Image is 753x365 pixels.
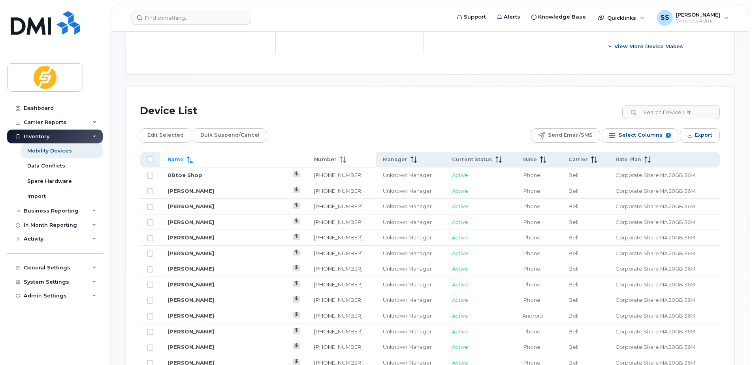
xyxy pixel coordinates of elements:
span: Bulk Suspend/Cancel [200,129,260,141]
span: Active [452,265,468,272]
a: [PERSON_NAME] [168,188,214,194]
a: [PHONE_NUMBER] [314,328,363,335]
span: Bell [569,219,578,225]
a: [PERSON_NAME] [168,203,214,209]
span: Bell [569,172,578,178]
div: Unknown Manager [383,265,438,273]
span: Rate Plan [616,156,641,163]
div: Unknown Manager [383,218,438,226]
span: [PERSON_NAME] [676,11,720,18]
span: Active [452,219,468,225]
span: Alerts [504,13,520,21]
a: [PERSON_NAME] [168,265,214,272]
a: [PERSON_NAME] [168,234,214,241]
span: Active [452,297,468,303]
a: [PERSON_NAME] [168,281,214,288]
a: View Last Bill [293,171,300,177]
span: iPhone [522,188,540,194]
span: Quicklinks [607,15,636,21]
span: Corporate Share NA 20GB 36M [616,172,695,178]
span: SS [661,13,669,23]
span: Corporate Share NA 20GB 36M [616,281,695,288]
span: Corporate Share NA 20GB 36M [616,234,695,241]
a: [PERSON_NAME] [168,328,214,335]
span: Active [452,344,468,350]
span: Corporate Share NA 20GB 36M [616,188,695,194]
input: Search Device List ... [622,105,720,119]
div: Unknown Manager [383,187,438,195]
span: Active [452,188,468,194]
span: Current Status [452,156,492,163]
div: Unknown Manager [383,250,438,257]
span: Bell [569,328,578,335]
a: [PHONE_NUMBER] [314,312,363,319]
span: Active [452,312,468,319]
span: Corporate Share NA 20GB 36M [616,312,695,319]
span: iPhone [522,234,540,241]
span: Active [452,281,468,288]
div: Stefan Suba [651,10,734,26]
div: Unknown Manager [383,343,438,351]
span: iPhone [522,219,540,225]
a: [PERSON_NAME] [168,219,214,225]
span: Active [452,234,468,241]
span: Send Email/SMS [548,129,593,141]
a: Knowledge Base [526,9,591,25]
span: 9 [666,133,671,138]
span: iPhone [522,297,540,303]
span: Support [464,13,486,21]
button: Export [680,128,720,143]
a: View Last Bill [293,312,300,318]
span: Export [695,129,712,141]
button: View More Device Makes [585,40,707,54]
div: Unknown Manager [383,281,438,288]
span: Corporate Share NA 20GB 36M [616,203,695,209]
span: Edit Selected [147,129,184,141]
span: Wireless Admin [676,18,720,24]
span: iPhone [522,203,540,209]
span: Number [314,156,337,163]
a: Alerts [491,9,526,25]
div: Quicklinks [592,10,650,26]
span: Corporate Share NA 20GB 36M [616,328,695,335]
span: Knowledge Base [538,13,586,21]
button: Select Columns 9 [602,128,678,143]
button: Send Email/SMS [531,128,600,143]
div: Unknown Manager [383,203,438,210]
div: Unknown Manager [383,296,438,304]
a: [PHONE_NUMBER] [314,265,363,272]
a: View Last Bill [293,281,300,287]
span: iPhone [522,250,540,256]
span: iPhone [522,172,540,178]
a: [PHONE_NUMBER] [314,188,363,194]
span: Corporate Share NA 20GB 36M [616,265,695,272]
span: iPhone [522,344,540,350]
span: Active [452,203,468,209]
a: [PHONE_NUMBER] [314,203,363,209]
a: [PHONE_NUMBER] [314,297,363,303]
a: [PERSON_NAME] [168,250,214,256]
span: Active [452,250,468,256]
div: Unknown Manager [383,328,438,335]
span: Bell [569,188,578,194]
span: iPhone [522,281,540,288]
a: View Last Bill [293,296,300,302]
a: Support [452,9,491,25]
a: [PHONE_NUMBER] [314,281,363,288]
span: Active [452,328,468,335]
a: View Last Bill [293,203,300,209]
div: Device List [140,101,198,121]
input: Find something... [132,11,251,25]
a: View Last Bill [293,187,300,193]
span: Manager [383,156,407,163]
span: Bell [569,250,578,256]
a: View Last Bill [293,343,300,349]
span: Bell [569,265,578,272]
a: [PERSON_NAME] [168,297,214,303]
a: [PERSON_NAME] [168,312,214,319]
span: Name [168,156,184,163]
button: Edit Selected [140,128,191,143]
a: View Last Bill [293,218,300,224]
a: [PHONE_NUMBER] [314,344,363,350]
span: iPhone [522,328,540,335]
